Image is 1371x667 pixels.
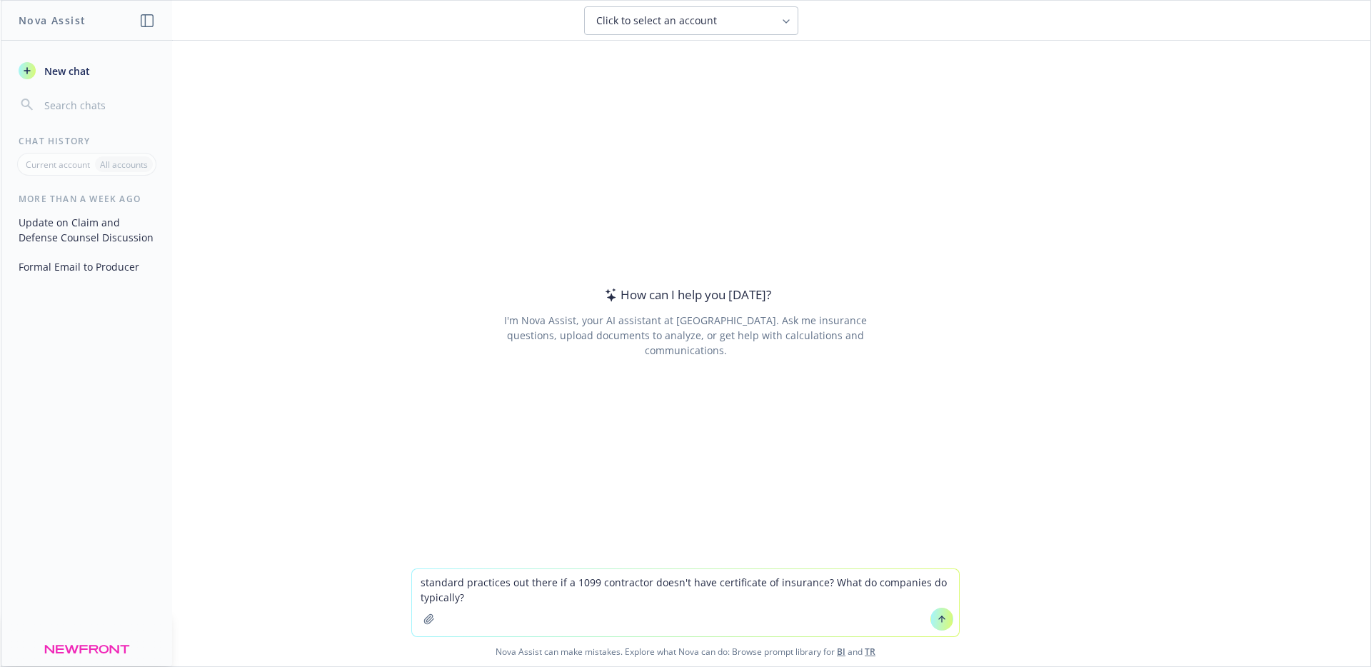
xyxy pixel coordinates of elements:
button: New chat [13,58,161,84]
input: Search chats [41,95,155,115]
a: TR [865,646,875,658]
p: Current account [26,159,90,171]
textarea: standard practices out there if a 1099 contractor doesn't have certificate of insurance? What do ... [412,569,959,636]
span: New chat [41,64,90,79]
button: Update on Claim and Defense Counsel Discussion [13,211,161,249]
div: How can I help you [DATE]? [601,286,771,304]
button: Formal Email to Producer [13,255,161,279]
span: Click to select an account [596,14,717,28]
div: I'm Nova Assist, your AI assistant at [GEOGRAPHIC_DATA]. Ask me insurance questions, upload docum... [484,313,886,358]
span: Nova Assist can make mistakes. Explore what Nova can do: Browse prompt library for and [6,637,1365,666]
div: More than a week ago [1,193,172,205]
a: BI [837,646,845,658]
div: Chat History [1,135,172,147]
p: All accounts [100,159,148,171]
h1: Nova Assist [19,13,86,28]
button: Click to select an account [584,6,798,35]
